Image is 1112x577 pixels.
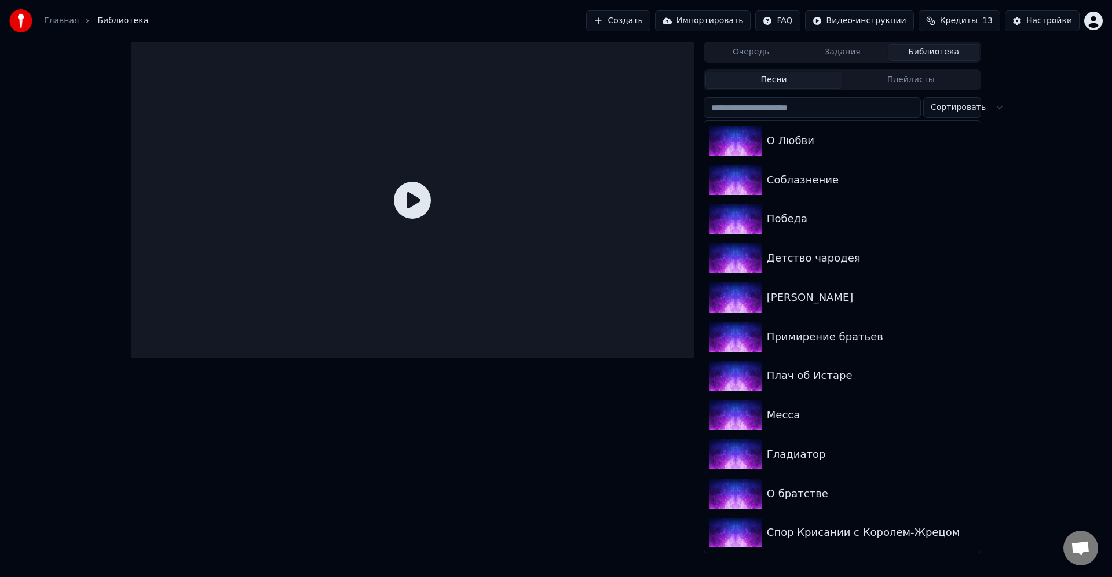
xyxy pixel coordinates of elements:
[1063,531,1098,565] a: Открытый чат
[767,211,976,227] div: Победа
[767,446,976,462] div: Гладиатор
[842,72,979,89] button: Плейлисты
[586,10,650,31] button: Создать
[755,10,800,31] button: FAQ
[767,329,976,345] div: Примирение братьев
[919,10,1000,31] button: Кредиты13
[888,44,979,61] button: Библиотека
[767,486,976,502] div: О братстве
[797,44,888,61] button: Задания
[767,250,976,266] div: Детство чародея
[767,172,976,188] div: Соблазнение
[805,10,914,31] button: Видео-инструкции
[1005,10,1080,31] button: Настройки
[9,9,32,32] img: youka
[705,44,797,61] button: Очередь
[940,15,978,27] span: Кредиты
[767,407,976,423] div: Месса
[767,289,976,306] div: [PERSON_NAME]
[44,15,148,27] nav: breadcrumb
[931,102,986,113] span: Сортировать
[44,15,79,27] a: Главная
[767,133,976,149] div: О Любви
[97,15,148,27] span: Библиотека
[767,367,976,384] div: Плач об Истаре
[655,10,751,31] button: Импортировать
[705,72,843,89] button: Песни
[1026,15,1072,27] div: Настройки
[767,524,976,541] div: Спор Крисании с Королем-Жрецом
[982,15,993,27] span: 13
